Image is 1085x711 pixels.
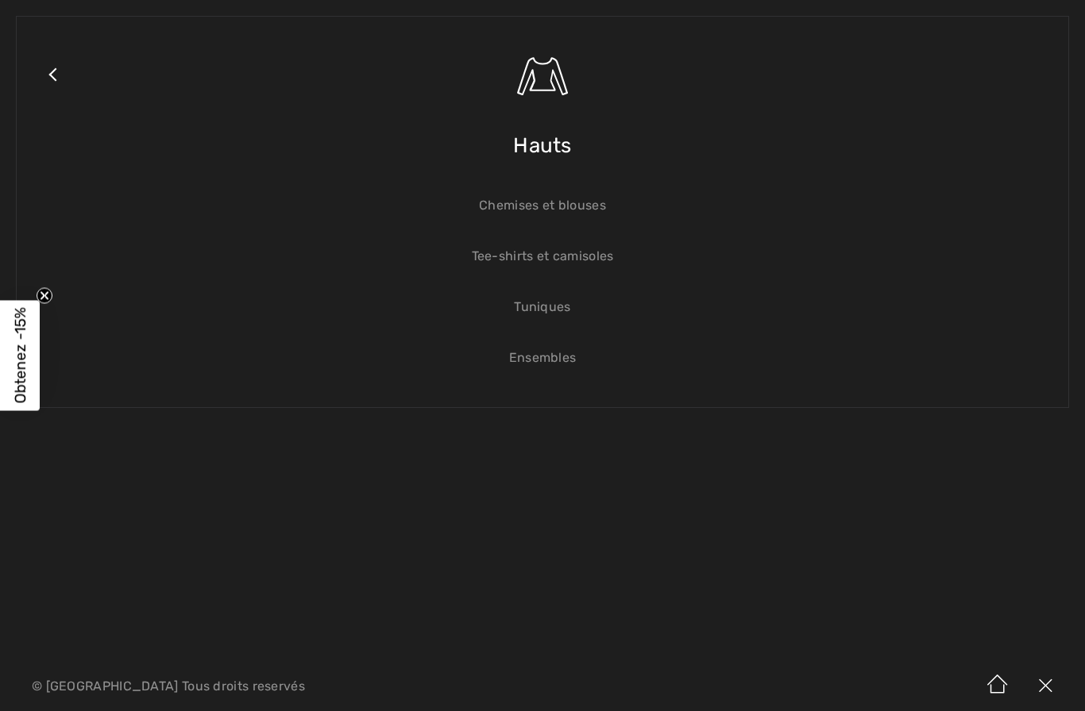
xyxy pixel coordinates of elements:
span: Hauts [513,117,572,174]
a: Tuniques [33,290,1052,325]
a: Tee-shirts et camisoles [33,239,1052,274]
p: © [GEOGRAPHIC_DATA] Tous droits reservés [32,681,637,692]
span: Obtenez -15% [11,308,29,404]
img: Accueil [974,662,1021,711]
a: Ensembles [33,340,1052,375]
button: Close teaser [37,288,52,304]
a: Chemises et blouses [33,188,1052,223]
img: X [1021,662,1069,711]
